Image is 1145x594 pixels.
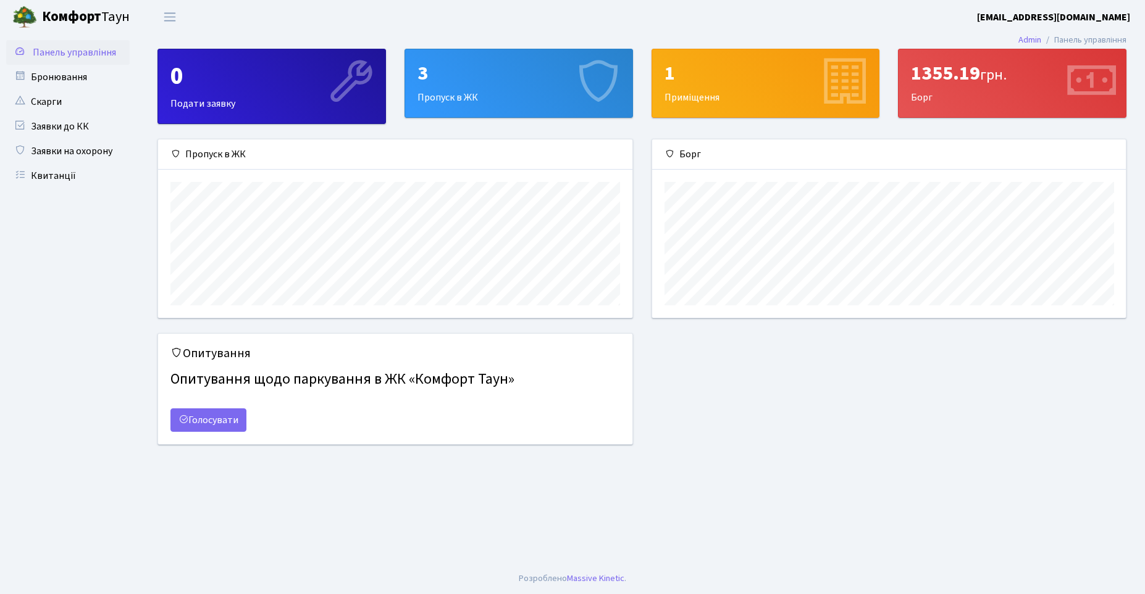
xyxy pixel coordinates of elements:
[42,7,101,27] b: Комфорт
[157,49,386,124] a: 0Подати заявку
[6,89,130,114] a: Скарги
[6,114,130,139] a: Заявки до КК
[417,62,620,85] div: 3
[154,7,185,27] button: Переключити навігацію
[980,64,1007,86] span: грн.
[6,40,130,65] a: Панель управління
[652,139,1126,170] div: Борг
[1041,33,1126,47] li: Панель управління
[652,49,880,118] a: 1Приміщення
[6,65,130,89] a: Бронювання
[977,10,1130,25] a: [EMAIL_ADDRESS][DOMAIN_NAME]
[1018,33,1041,46] a: Admin
[158,139,632,170] div: Пропуск в ЖК
[170,366,620,394] h4: Опитування щодо паркування в ЖК «Комфорт Таун»
[170,62,373,91] div: 0
[1000,27,1145,53] nav: breadcrumb
[170,408,246,432] a: Голосувати
[158,49,385,123] div: Подати заявку
[911,62,1114,85] div: 1355.19
[170,346,620,361] h5: Опитування
[405,49,633,118] a: 3Пропуск в ЖК
[899,49,1126,117] div: Борг
[665,62,867,85] div: 1
[6,163,130,188] a: Квитанції
[977,10,1130,24] b: [EMAIL_ADDRESS][DOMAIN_NAME]
[519,572,626,585] div: .
[405,49,632,117] div: Пропуск в ЖК
[6,139,130,163] a: Заявки на охорону
[519,572,567,585] a: Розроблено
[42,7,130,28] span: Таун
[33,46,116,59] span: Панель управління
[652,49,879,117] div: Приміщення
[567,572,624,585] a: Massive Kinetic
[12,5,37,30] img: logo.png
